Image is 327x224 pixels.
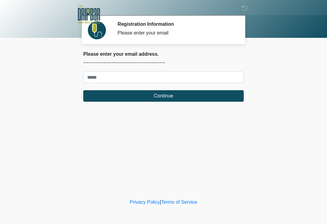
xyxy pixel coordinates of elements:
button: Continue [83,90,244,102]
h2: Please enter your email address. [83,51,244,57]
a: Terms of Service [161,199,197,205]
a: | [160,199,161,205]
a: Privacy Policy [130,199,160,205]
img: The DRIPBaR - New Braunfels Logo [77,5,100,24]
div: Please enter your email [117,29,235,37]
img: Agent Avatar [88,21,106,39]
p: ~~~~~~~~~~~~~~~~~~~~~~~~~~~~~ [83,59,244,67]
